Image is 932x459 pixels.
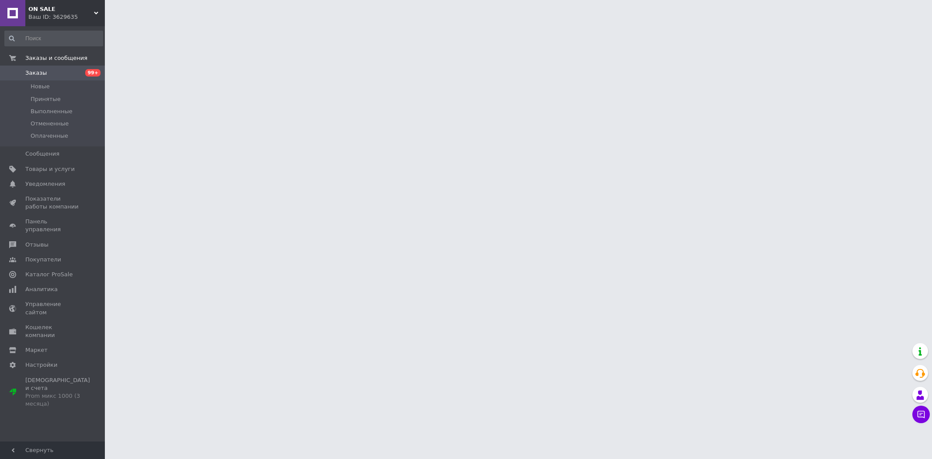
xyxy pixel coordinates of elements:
[25,376,90,408] span: [DEMOGRAPHIC_DATA] и счета
[25,346,48,354] span: Маркет
[25,54,87,62] span: Заказы и сообщения
[912,406,930,423] button: Чат с покупателем
[25,195,81,211] span: Показатели работы компании
[25,165,75,173] span: Товары и услуги
[31,120,69,128] span: Отмененные
[85,69,100,76] span: 99+
[25,392,90,408] div: Prom микс 1000 (3 месяца)
[25,150,59,158] span: Сообщения
[25,300,81,316] span: Управление сайтом
[25,241,49,249] span: Отзывы
[28,5,94,13] span: 𝗢𝗡 𝗦𝗔𝗟𝗘
[25,323,81,339] span: Кошелек компании
[25,69,47,77] span: Заказы
[25,285,58,293] span: Аналитика
[31,132,68,140] span: Оплаченные
[31,108,73,115] span: Выполненные
[25,271,73,278] span: Каталог ProSale
[28,13,105,21] div: Ваш ID: 3629635
[4,31,103,46] input: Поиск
[31,83,50,90] span: Новые
[25,218,81,233] span: Панель управления
[31,95,61,103] span: Принятые
[25,361,57,369] span: Настройки
[25,180,65,188] span: Уведомления
[25,256,61,264] span: Покупатели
